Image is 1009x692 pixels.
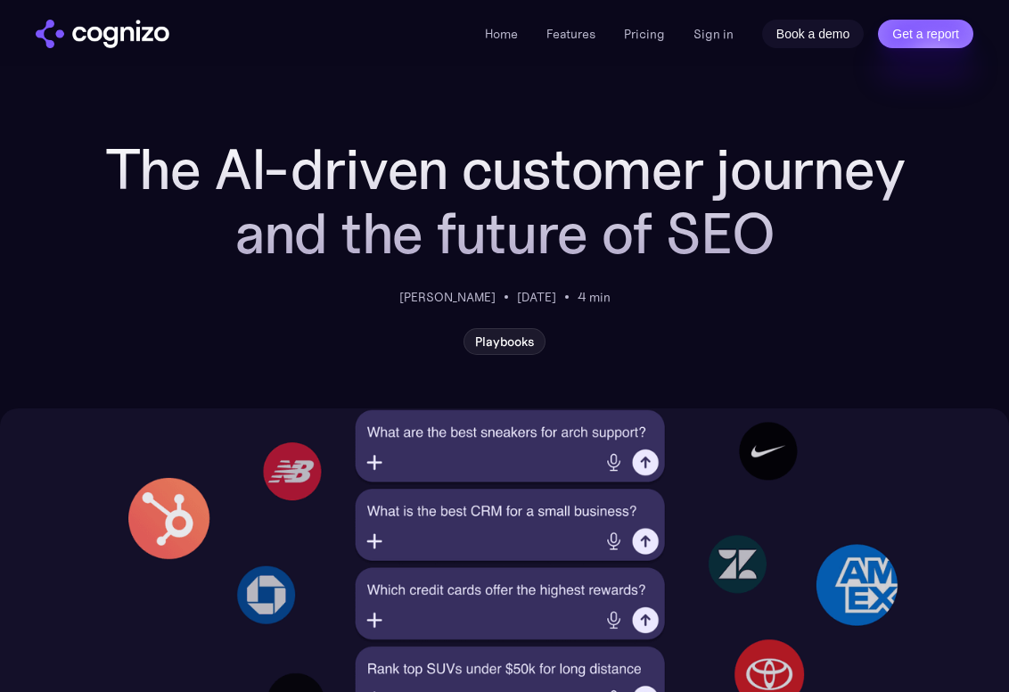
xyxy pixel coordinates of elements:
[578,287,611,307] div: 4 min
[475,334,534,349] div: Playbooks
[36,20,169,48] a: home
[878,20,973,48] a: Get a report
[399,287,496,307] div: [PERSON_NAME]
[517,287,556,307] div: [DATE]
[546,26,595,42] a: Features
[693,23,734,45] a: Sign in
[762,20,865,48] a: Book a demo
[36,20,169,48] img: cognizo logo
[103,137,906,266] h1: The AI-driven customer journey and the future of SEO
[485,26,518,42] a: Home
[624,26,665,42] a: Pricing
